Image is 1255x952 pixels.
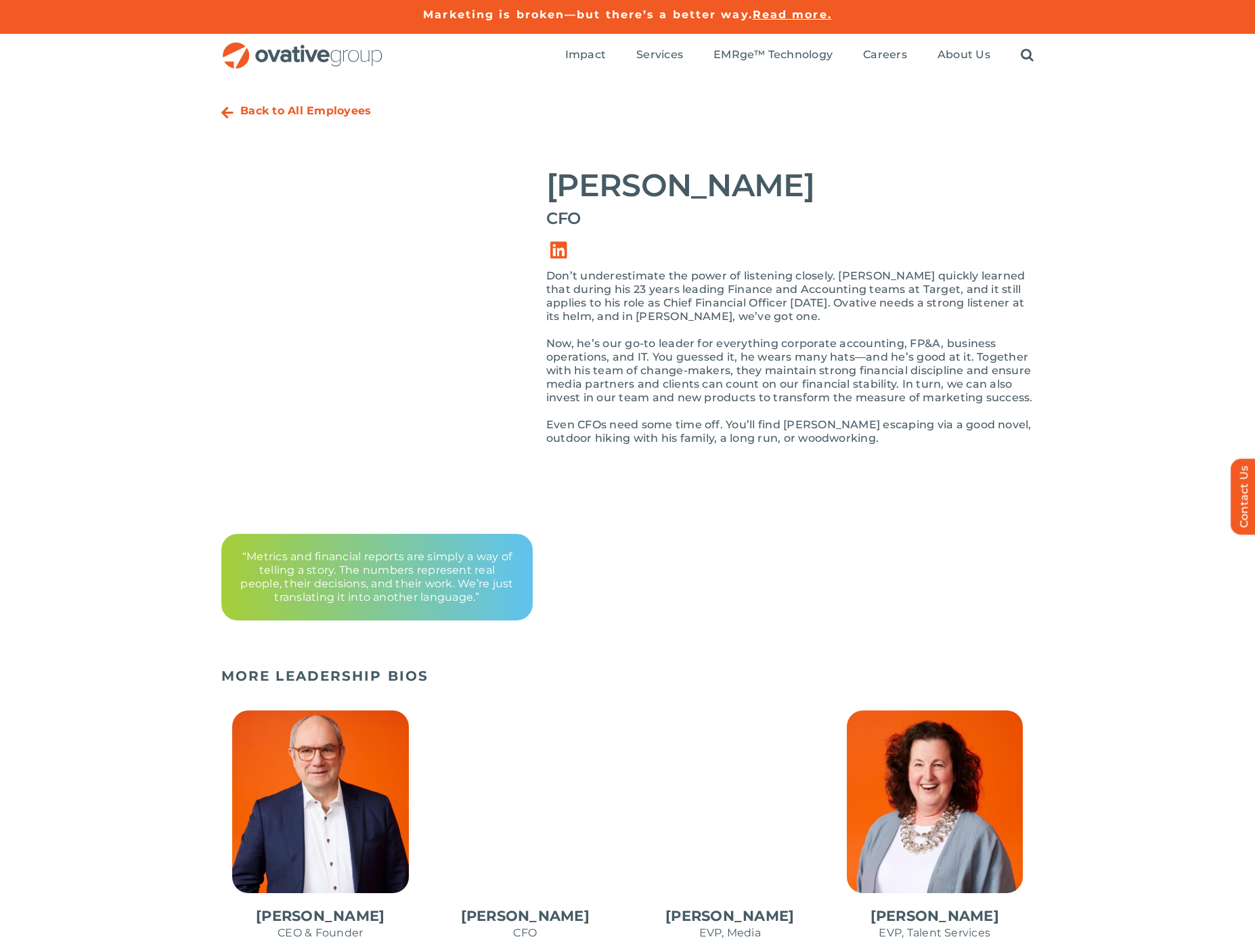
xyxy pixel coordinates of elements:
[546,269,1034,323] p: Don’t underestimate the power of listening closely. [PERSON_NAME] quickly learned that during his...
[565,48,606,63] a: Impact
[565,34,1034,77] nav: Menu
[221,148,533,520] img: large-05_SteveBenson_Ovative_Execs_32252
[238,550,516,604] p: “Metrics and financial reports are simply a way of telling a story. The numbers represent real pe...
[938,48,990,63] a: About Us
[636,48,683,62] span: Services
[863,48,907,62] span: Careers
[546,418,1034,445] p: Even CFOs need some time off. You’ll find [PERSON_NAME] escaping via a good novel, outdoor hiking...
[221,41,384,53] a: OG_Full_horizontal_RGB
[546,209,1034,228] h4: CFO
[240,104,371,117] a: Back to All Employees
[713,48,833,62] span: EMRge™ Technology
[546,168,1034,202] h2: [PERSON_NAME]
[221,668,1034,684] h5: MORE LEADERSHIP BIOS
[540,231,577,269] a: Link to https://www.linkedin.com/in/steve-benson-66a67961/
[863,48,907,63] a: Careers
[636,48,683,63] a: Services
[938,48,990,62] span: About Us
[1021,48,1034,63] a: Search
[713,48,833,63] a: EMRge™ Technology
[221,106,234,120] a: Link to https://ovative.com/about-us/people/
[546,337,1034,405] p: Now, he’s our go-to leader for everything corporate accounting, FP&A, business operations, and IT...
[565,48,606,62] span: Impact
[423,8,753,21] a: Marketing is broken—but there’s a better way.
[753,8,832,21] a: Read more.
